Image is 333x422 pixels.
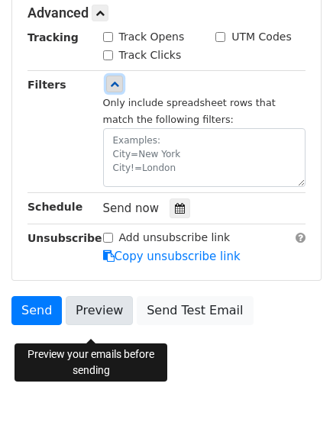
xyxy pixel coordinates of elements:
[119,47,182,63] label: Track Clicks
[27,201,82,213] strong: Schedule
[66,296,133,325] a: Preview
[257,349,333,422] iframe: Chat Widget
[27,5,306,21] h5: Advanced
[11,296,62,325] a: Send
[231,29,291,45] label: UTM Codes
[103,97,276,126] small: Only include spreadsheet rows that match the following filters:
[137,296,253,325] a: Send Test Email
[15,343,167,382] div: Preview your emails before sending
[27,79,66,91] strong: Filters
[27,31,79,43] strong: Tracking
[103,250,241,263] a: Copy unsubscribe link
[119,230,231,246] label: Add unsubscribe link
[27,232,102,244] strong: Unsubscribe
[119,29,185,45] label: Track Opens
[103,201,160,215] span: Send now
